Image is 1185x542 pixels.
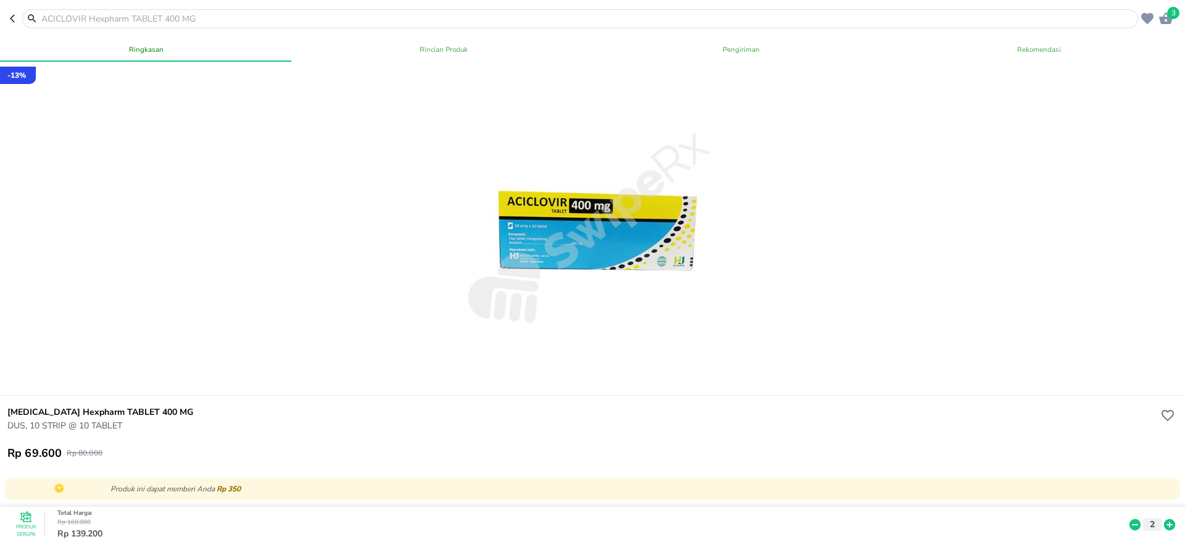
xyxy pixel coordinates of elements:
button: Produk Serupa [14,512,38,537]
p: Produk Serupa [14,523,38,538]
p: Rp 80.000 [67,448,102,458]
p: Produk ini dapat memberi Anda [110,483,1171,494]
p: Total Harga : [57,509,1127,518]
h6: [MEDICAL_DATA] Hexpharm TABLET 400 MG [7,406,1158,419]
span: Rp 350 [217,484,241,494]
p: Rp 160.000 [57,518,1127,527]
span: 3 [1167,7,1179,19]
span: Rincian Produk [302,43,585,56]
span: Rekomendasi [897,43,1180,56]
span: Ringkasan [5,43,288,56]
span: Pengiriman [600,43,883,56]
button: 2 [1143,518,1162,531]
p: Rp 69.600 [7,446,62,461]
p: Rp 139.200 [57,527,1127,540]
button: 3 [1157,9,1175,28]
p: - 13 % [7,70,26,81]
p: DUS, 10 STRIP @ 10 TABLET [7,419,1158,432]
input: ACICLOVIR Hexpharm TABLET 400 MG [40,12,1135,25]
p: 2 [1147,518,1158,531]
